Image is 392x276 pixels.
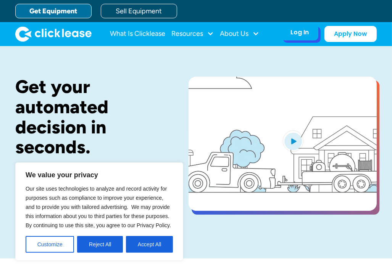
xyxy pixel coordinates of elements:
div: Log In [290,29,309,36]
button: Accept All [126,236,173,253]
a: Apply Now [324,26,377,42]
img: Blue play button logo on a light blue circular background [283,130,303,152]
h1: Get your automated decision in seconds. [15,77,164,157]
button: Customize [26,236,74,253]
a: Sell Equipment [101,4,177,18]
p: We value your privacy [26,170,173,180]
a: open lightbox [189,77,377,211]
a: home [15,26,92,42]
img: Clicklease logo [15,26,92,42]
a: What Is Clicklease [110,26,165,42]
button: Reject All [77,236,123,253]
div: Resources [171,26,214,42]
div: About Us [220,26,259,42]
a: Get Equipment [15,4,92,18]
div: We value your privacy [15,162,183,261]
span: Our site uses technologies to analyze and record activity for purposes such as compliance to impr... [26,186,171,228]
